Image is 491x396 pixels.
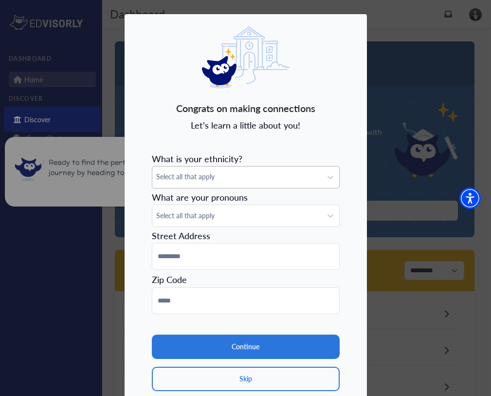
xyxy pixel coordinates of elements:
[176,101,315,115] span: Congrats on making connections
[152,367,340,391] button: Skip
[459,188,481,209] div: Accessibility Menu
[152,229,210,242] span: Street Address
[156,210,318,221] span: Select all that apply
[152,191,248,203] span: What are your pronouns
[152,152,242,165] span: What is your ethnicity?
[202,27,290,89] img: eddy logo
[156,171,318,182] span: Select all that apply
[152,273,187,285] span: Zip Code
[191,119,300,131] span: Let's learn a little about you!
[152,335,340,359] button: Continue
